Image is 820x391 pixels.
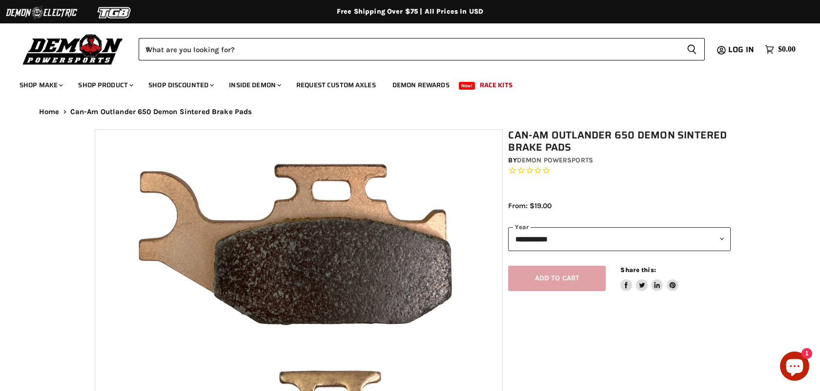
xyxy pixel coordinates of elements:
[777,352,812,383] inbox-online-store-chat: Shopify online store chat
[724,45,760,54] a: Log in
[222,75,287,95] a: Inside Demon
[71,75,139,95] a: Shop Product
[12,71,793,95] ul: Main menu
[385,75,457,95] a: Demon Rewards
[508,227,731,251] select: year
[12,75,69,95] a: Shop Make
[620,266,678,292] aside: Share this:
[760,42,800,57] a: $0.00
[679,38,705,60] button: Search
[508,166,731,176] span: Rated 0.0 out of 5 stars 0 reviews
[508,129,731,154] h1: Can-Am Outlander 650 Demon Sintered Brake Pads
[139,38,705,60] form: Product
[508,155,731,166] div: by
[778,45,796,54] span: $0.00
[517,156,593,164] a: Demon Powersports
[141,75,220,95] a: Shop Discounted
[70,108,252,116] span: Can-Am Outlander 650 Demon Sintered Brake Pads
[472,75,520,95] a: Race Kits
[20,108,800,116] nav: Breadcrumbs
[139,38,679,60] input: When autocomplete results are available use up and down arrows to review and enter to select
[459,82,475,90] span: New!
[289,75,383,95] a: Request Custom Axles
[5,3,78,22] img: Demon Electric Logo 2
[728,43,754,56] span: Log in
[39,108,60,116] a: Home
[508,201,552,210] span: From: $19.00
[620,266,656,274] span: Share this:
[78,3,151,22] img: TGB Logo 2
[20,32,126,66] img: Demon Powersports
[20,7,800,16] div: Free Shipping Over $75 | All Prices In USD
